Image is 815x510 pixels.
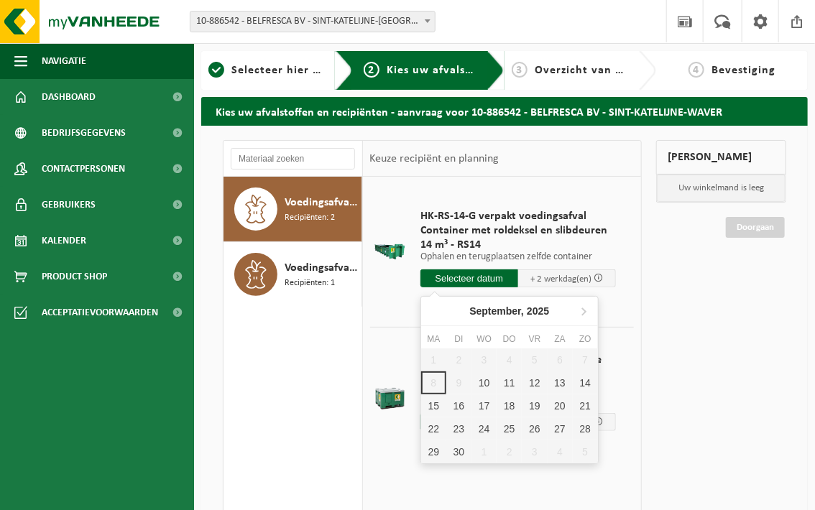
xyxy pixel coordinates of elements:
div: 24 [471,417,497,440]
div: do [497,332,522,346]
div: 12 [522,371,547,394]
div: 3 [522,440,547,463]
span: 4 [689,62,704,78]
div: 16 [446,394,471,417]
span: HK-RS-14-G verpakt voedingsafval [420,209,616,223]
div: 5 [573,440,598,463]
div: 13 [548,371,573,394]
button: Voedingsafval, bevat geen producten van dierlijke oorsprong, gemengde verpakking (exclusief glas)... [224,177,362,242]
input: Materiaal zoeken [231,148,355,170]
input: Selecteer datum [420,269,518,287]
div: 4 [548,440,573,463]
div: [PERSON_NAME] [656,140,786,175]
span: Overzicht van uw aanvraag [535,65,686,76]
span: Voedingsafval, bevat geen producten van dierlijke oorsprong, onverpakt [285,259,358,277]
div: 14 [573,371,598,394]
h2: Kies uw afvalstoffen en recipiënten - aanvraag voor 10-886542 - BELFRESCA BV - SINT-KATELIJNE-WAVER [201,97,808,125]
span: 1 [208,62,224,78]
div: Keuze recipiënt en planning [363,141,507,177]
div: 26 [522,417,547,440]
div: ma [421,332,446,346]
span: Gebruikers [42,187,96,223]
div: 15 [421,394,446,417]
span: Dashboard [42,79,96,115]
span: Kalender [42,223,86,259]
span: Product Shop [42,259,107,295]
span: Bedrijfsgegevens [42,115,126,151]
span: Navigatie [42,43,86,79]
a: 1Selecteer hier een vestiging [208,62,324,79]
div: September, [464,300,555,323]
p: Ophalen en terugplaatsen zelfde container [420,252,616,262]
div: 1 [471,440,497,463]
span: Bevestiging [712,65,775,76]
div: 19 [522,394,547,417]
div: 25 [497,417,522,440]
p: Uw winkelmand is leeg [657,175,786,202]
div: vr [522,332,547,346]
span: Kies uw afvalstoffen en recipiënten [387,65,584,76]
span: Voedingsafval, bevat geen producten van dierlijke oorsprong, gemengde verpakking (exclusief glas) [285,194,358,211]
div: di [446,332,471,346]
div: 11 [497,371,522,394]
div: 29 [421,440,446,463]
div: 10 [471,371,497,394]
span: Container met roldeksel en slibdeuren 14 m³ - RS14 [420,223,616,252]
span: Recipiënten: 1 [285,277,335,290]
a: Doorgaan [726,217,785,238]
div: 23 [446,417,471,440]
span: 10-886542 - BELFRESCA BV - SINT-KATELIJNE-WAVER [190,11,436,32]
div: 28 [573,417,598,440]
span: 2 [364,62,379,78]
div: 30 [446,440,471,463]
button: Voedingsafval, bevat geen producten van dierlijke oorsprong, onverpakt Recipiënten: 1 [224,242,362,307]
div: 2 [497,440,522,463]
div: 27 [548,417,573,440]
div: 22 [421,417,446,440]
span: 3 [512,62,528,78]
span: Selecteer hier een vestiging [231,65,387,76]
span: Acceptatievoorwaarden [42,295,158,330]
div: zo [573,332,598,346]
div: 20 [548,394,573,417]
div: za [548,332,573,346]
span: 10-886542 - BELFRESCA BV - SINT-KATELIJNE-WAVER [190,11,435,32]
span: Contactpersonen [42,151,125,187]
div: 21 [573,394,598,417]
i: 2025 [527,306,549,316]
span: Recipiënten: 2 [285,211,335,225]
div: 17 [471,394,497,417]
span: + 2 werkdag(en) [530,274,591,284]
div: 18 [497,394,522,417]
div: wo [471,332,497,346]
